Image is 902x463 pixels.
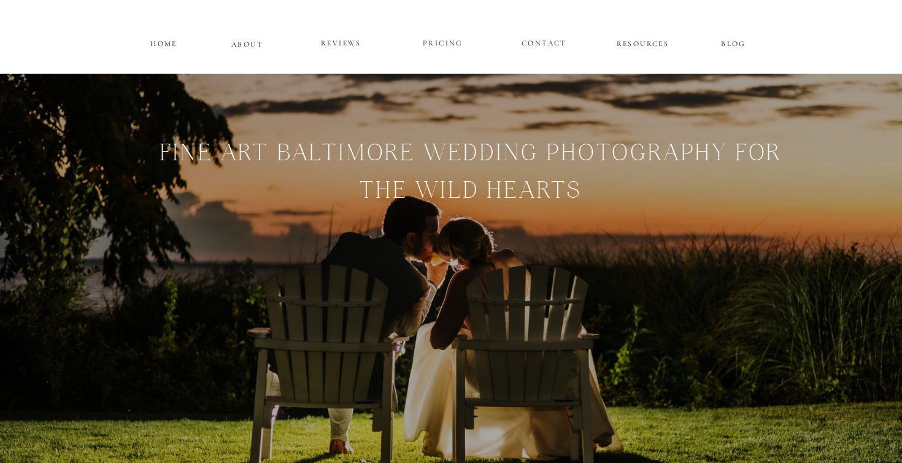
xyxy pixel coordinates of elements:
a: RESOURCES [615,37,671,47]
a: REVIEWS [304,36,378,51]
a: ABOUT [231,37,263,48]
a: PRICING [406,36,480,51]
a: CONTACT [522,36,566,47]
a: HOME [148,37,179,47]
a: BLOG [706,37,761,47]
